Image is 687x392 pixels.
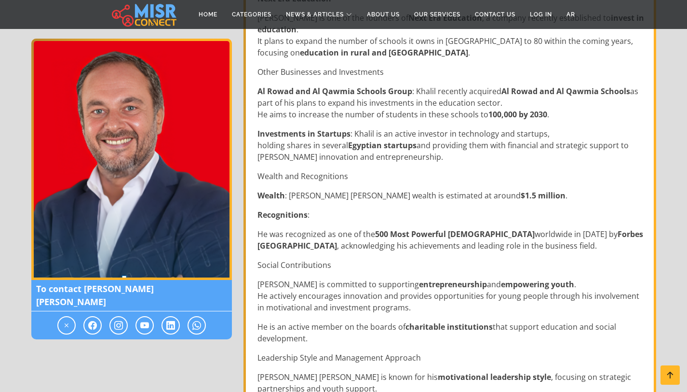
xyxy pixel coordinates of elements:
[257,128,644,163] p: : Khalil is an active investor in technology and startups, holding shares in several and providin...
[521,190,566,201] strong: $1.5 million
[257,190,644,201] p: : [PERSON_NAME] [PERSON_NAME] wealth is estimated at around .
[31,280,232,311] span: To contact [PERSON_NAME] [PERSON_NAME]
[257,321,644,344] p: He is an active member on the boards of that support education and social development.
[257,86,412,97] strong: Al Rowad and Al Qawmia Schools Group
[257,210,308,220] strong: Recognitions
[488,109,547,120] strong: 100,000 by 2030
[348,140,417,151] strong: Egyptian startups
[257,85,644,120] p: : Khalil recently acquired as part of his plans to expand his investments in the education sector...
[501,279,574,290] strong: empowering youth
[257,229,643,251] strong: Forbes [GEOGRAPHIC_DATA]
[112,2,176,27] img: main.misr_connect
[559,5,582,24] a: AR
[405,322,493,332] strong: charitable institutions
[257,190,285,201] strong: Wealth
[225,5,279,24] a: Categories
[286,10,344,19] span: News & Articles
[501,86,630,97] strong: Al Rowad and Al Qawmia Schools
[31,39,232,280] img: Ahmed Tarek Khalil
[257,259,644,271] p: Social Contributions
[257,128,350,139] strong: Investments in Startups
[257,352,644,364] p: Leadership Style and Management Approach
[257,209,644,221] p: :
[523,5,559,24] a: Log in
[468,5,523,24] a: Contact Us
[191,5,225,24] a: Home
[375,229,535,239] strong: 500 Most Powerful [DEMOGRAPHIC_DATA]
[257,12,644,58] p: [PERSON_NAME] is one of the founders of , a company recently established to . It plans to expand ...
[257,170,644,182] p: Wealth and Recognitions
[407,5,468,24] a: Our Services
[438,372,551,382] strong: motivational leadership style
[360,5,407,24] a: About Us
[257,228,644,252] p: He was recognized as one of the worldwide in [DATE] by , acknowledging his achievements and leadi...
[257,279,644,313] p: [PERSON_NAME] is committed to supporting and . He actively encourages innovation and provides opp...
[279,5,360,24] a: News & Articles
[419,279,487,290] strong: entrepreneurship
[300,47,468,58] strong: education in rural and [GEOGRAPHIC_DATA]
[257,66,644,78] p: Other Businesses and Investments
